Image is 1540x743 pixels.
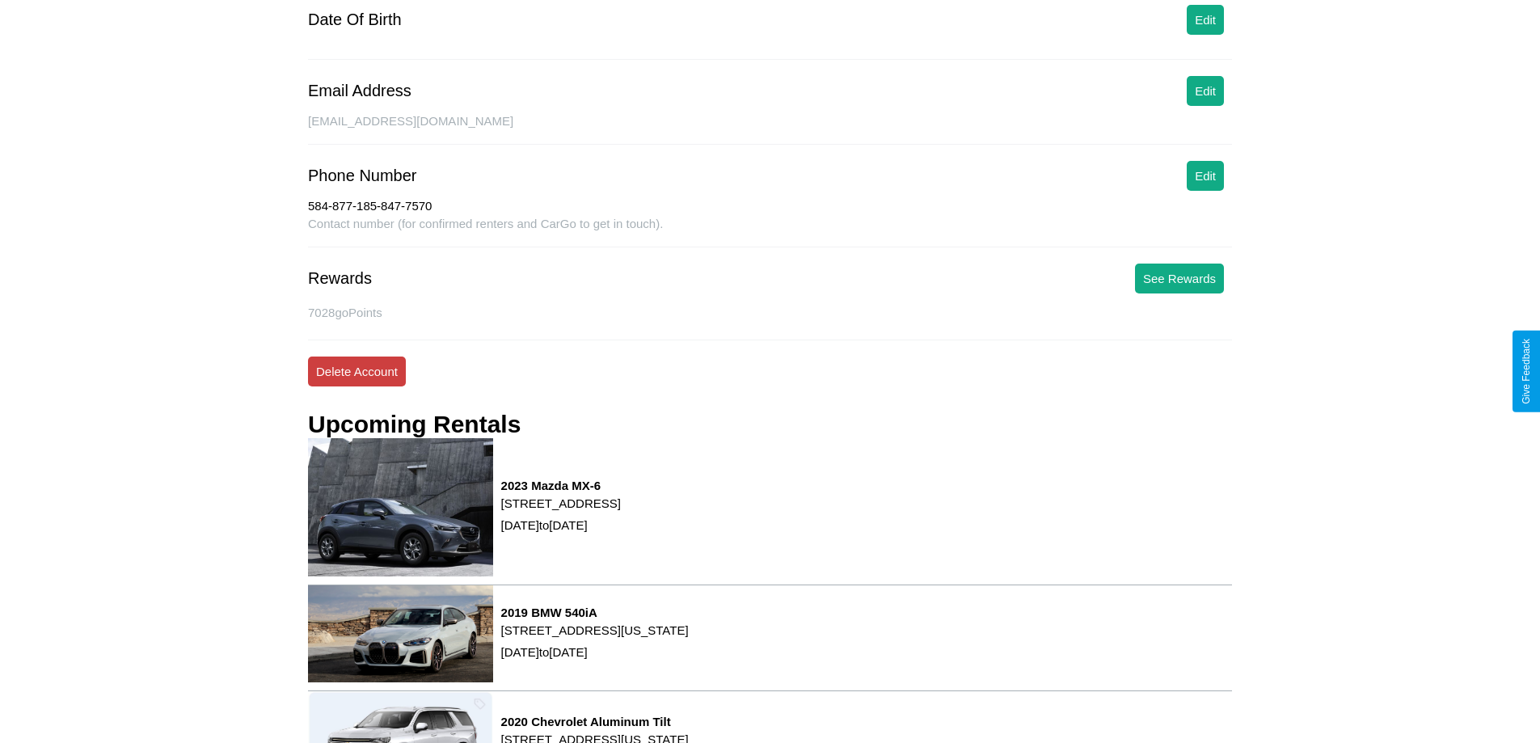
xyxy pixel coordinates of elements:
[1187,5,1224,35] button: Edit
[501,619,689,641] p: [STREET_ADDRESS][US_STATE]
[1135,264,1224,293] button: See Rewards
[308,217,1232,247] div: Contact number (for confirmed renters and CarGo to get in touch).
[501,479,621,492] h3: 2023 Mazda MX-6
[308,82,411,100] div: Email Address
[308,199,1232,217] div: 584-877-185-847-7570
[308,269,372,288] div: Rewards
[308,357,406,386] button: Delete Account
[501,492,621,514] p: [STREET_ADDRESS]
[308,11,402,29] div: Date Of Birth
[501,641,689,663] p: [DATE] to [DATE]
[1187,76,1224,106] button: Edit
[308,302,1232,323] p: 7028 goPoints
[1187,161,1224,191] button: Edit
[308,411,521,438] h3: Upcoming Rentals
[501,606,689,619] h3: 2019 BMW 540iA
[308,114,1232,145] div: [EMAIL_ADDRESS][DOMAIN_NAME]
[308,585,493,682] img: rental
[308,438,493,576] img: rental
[501,715,689,728] h3: 2020 Chevrolet Aluminum Tilt
[1521,339,1532,404] div: Give Feedback
[501,514,621,536] p: [DATE] to [DATE]
[308,167,417,185] div: Phone Number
